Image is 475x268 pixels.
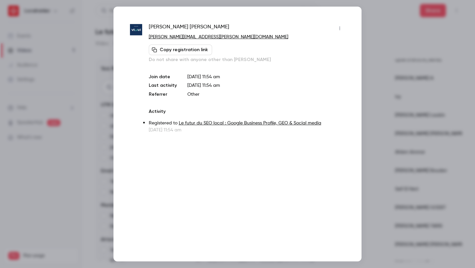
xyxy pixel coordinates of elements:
p: [DATE] 11:54 am [187,74,345,80]
p: Other [187,91,345,98]
span: [DATE] 11:54 am [187,83,220,88]
p: Registered to [149,120,345,127]
p: Last activity [149,82,177,89]
span: [PERSON_NAME] [PERSON_NAME] [149,23,229,34]
p: Referrer [149,91,177,98]
button: Copy registration link [149,45,212,55]
p: Join date [149,74,177,80]
img: vilavi.fr [130,24,142,36]
p: Activity [149,108,345,115]
a: Le futur du SEO local : Google Business Profile, GEO & Social media [179,121,321,125]
p: [DATE] 11:54 am [149,127,345,133]
a: [PERSON_NAME][EMAIL_ADDRESS][PERSON_NAME][DOMAIN_NAME] [149,35,288,39]
p: Do not share with anyone other than [PERSON_NAME] [149,56,345,63]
